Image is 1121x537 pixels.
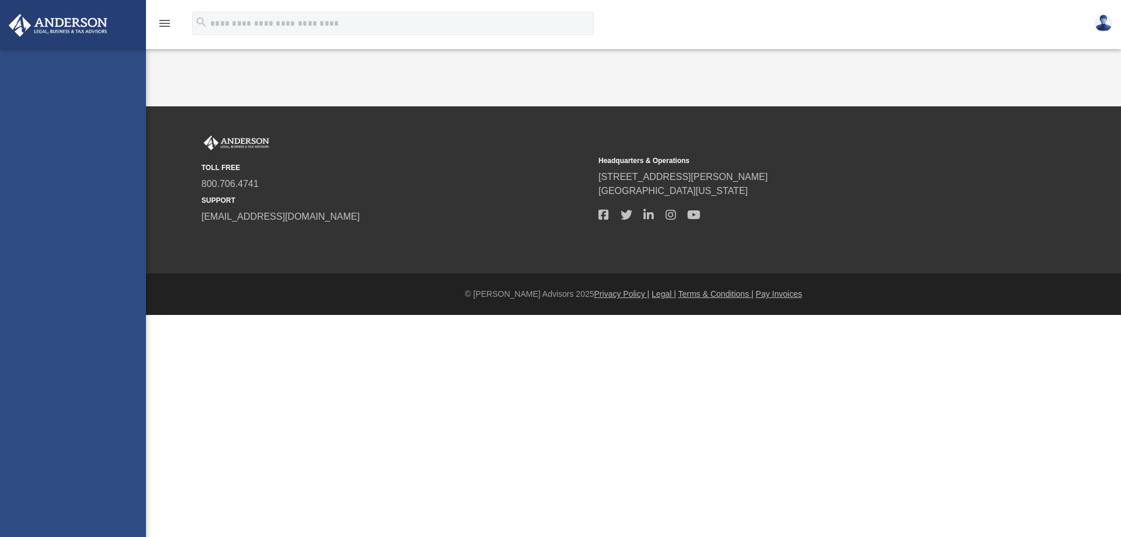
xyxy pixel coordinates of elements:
a: Legal | [652,289,676,299]
a: Pay Invoices [756,289,802,299]
small: SUPPORT [201,195,590,206]
img: Anderson Advisors Platinum Portal [5,14,111,37]
a: Privacy Policy | [594,289,650,299]
a: [STREET_ADDRESS][PERSON_NAME] [598,172,768,182]
a: [GEOGRAPHIC_DATA][US_STATE] [598,186,748,196]
div: © [PERSON_NAME] Advisors 2025 [146,288,1121,300]
img: User Pic [1095,15,1112,32]
a: Terms & Conditions | [678,289,754,299]
a: 800.706.4741 [201,179,259,189]
a: menu [158,22,172,30]
img: Anderson Advisors Platinum Portal [201,136,271,151]
a: [EMAIL_ADDRESS][DOMAIN_NAME] [201,212,360,221]
small: TOLL FREE [201,162,590,173]
small: Headquarters & Operations [598,155,987,166]
i: search [195,16,208,29]
i: menu [158,16,172,30]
